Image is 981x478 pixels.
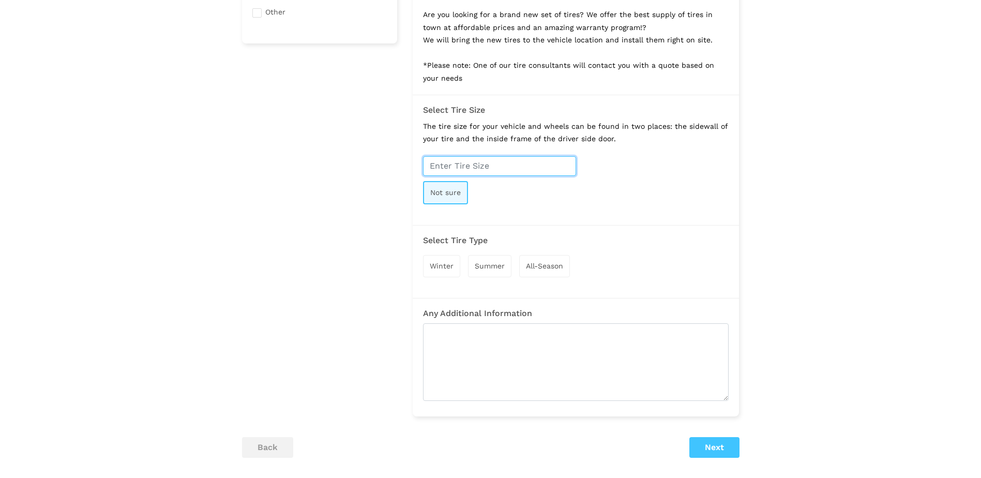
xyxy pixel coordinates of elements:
[475,262,505,270] span: Summer
[423,156,576,176] input: Enter Tire Size
[430,188,461,197] span: Not sure
[423,106,729,115] h3: Select Tire Size
[423,236,729,245] h3: Select Tire Type
[423,120,729,145] p: The tire size for your vehicle and wheels can be found in two places: the sidewall of your tire a...
[526,262,563,270] span: All-Season
[242,437,293,458] button: back
[689,437,739,458] button: Next
[423,309,729,318] h3: Any Additional Information
[430,262,454,270] span: Winter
